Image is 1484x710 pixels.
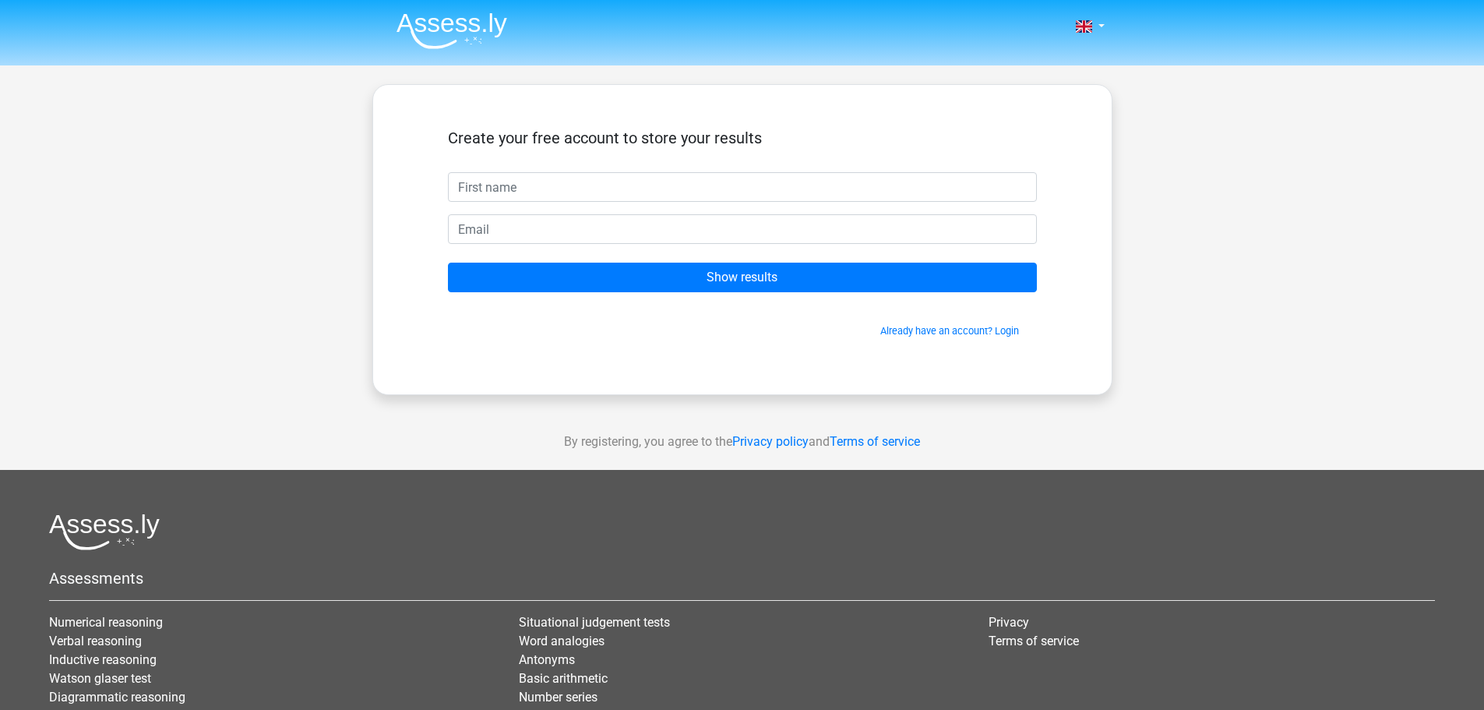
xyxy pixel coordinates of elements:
[448,263,1037,292] input: Show results
[397,12,507,49] img: Assessly
[989,615,1029,630] a: Privacy
[519,652,575,667] a: Antonyms
[448,214,1037,244] input: Email
[880,325,1019,337] a: Already have an account? Login
[989,634,1079,648] a: Terms of service
[732,434,809,449] a: Privacy policy
[49,514,160,550] img: Assessly logo
[519,634,605,648] a: Word analogies
[519,615,670,630] a: Situational judgement tests
[830,434,920,449] a: Terms of service
[519,671,608,686] a: Basic arithmetic
[49,671,151,686] a: Watson glaser test
[49,569,1435,588] h5: Assessments
[448,129,1037,147] h5: Create your free account to store your results
[49,615,163,630] a: Numerical reasoning
[448,172,1037,202] input: First name
[519,690,597,705] a: Number series
[49,634,142,648] a: Verbal reasoning
[49,690,185,705] a: Diagrammatic reasoning
[49,652,157,667] a: Inductive reasoning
